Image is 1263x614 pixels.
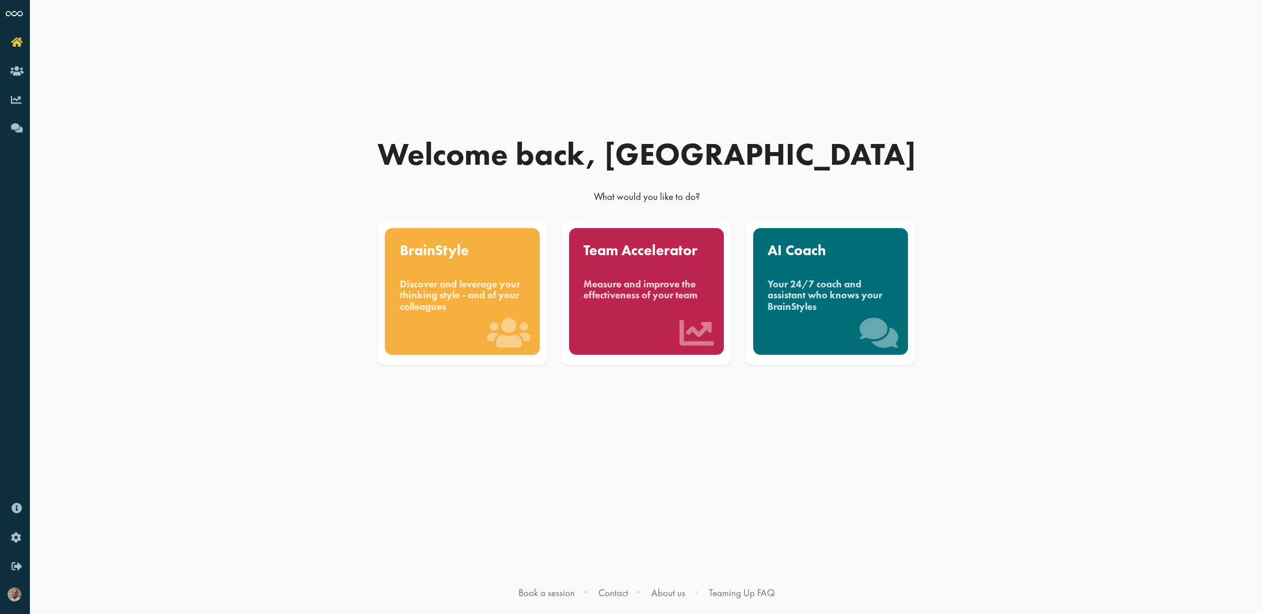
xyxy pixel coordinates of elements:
[583,279,709,301] div: Measure and improve the effectiveness of your team
[743,221,918,365] a: AI Coach Your 24/7 coach and assistant who knows your BrainStyles
[371,139,923,170] div: Welcome back, [GEOGRAPHIC_DATA]
[371,190,923,209] div: What would you like to do?
[400,243,525,258] div: BrainStyle
[559,221,734,365] a: Team Accelerator Measure and improve the effectiveness of your team
[375,221,550,365] a: BrainStyle Discover and leverage your thinking style - and of your colleagues
[400,279,525,312] div: Discover and leverage your thinking style - and of your colleagues
[598,586,628,599] a: Contact
[651,586,685,599] a: About us
[709,586,774,599] a: Teaming Up FAQ
[518,586,575,599] a: Book a session
[768,243,893,258] div: AI Coach
[583,243,709,258] div: Team Accelerator
[768,279,893,312] div: Your 24/7 coach and assistant who knows your BrainStyles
